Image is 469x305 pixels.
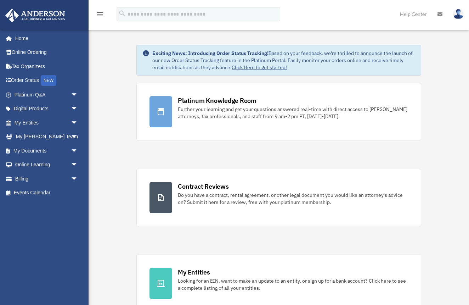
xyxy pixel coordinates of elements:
div: Further your learning and get your questions answered real-time with direct access to [PERSON_NAM... [178,106,408,120]
a: Click Here to get started! [232,64,287,71]
a: Contract Reviews Do you have a contract, rental agreement, or other legal document you would like... [136,169,421,226]
span: arrow_drop_down [71,158,85,172]
a: Online Learningarrow_drop_down [5,158,89,172]
span: arrow_drop_down [71,88,85,102]
span: arrow_drop_down [71,172,85,186]
a: Online Ordering [5,45,89,60]
span: arrow_drop_down [71,130,85,144]
div: Do you have a contract, rental agreement, or other legal document you would like an attorney's ad... [178,192,408,206]
a: Order StatusNEW [5,73,89,88]
a: Home [5,31,85,45]
i: search [118,10,126,17]
div: Looking for an EIN, want to make an update to an entity, or sign up for a bank account? Click her... [178,277,408,292]
img: Anderson Advisors Platinum Portal [3,9,67,22]
a: Platinum Knowledge Room Further your learning and get your questions answered real-time with dire... [136,83,421,140]
span: arrow_drop_down [71,116,85,130]
a: Digital Productsarrow_drop_down [5,102,89,116]
div: My Entities [178,268,210,277]
span: arrow_drop_down [71,102,85,116]
a: Events Calendar [5,186,89,200]
span: arrow_drop_down [71,144,85,158]
a: My [PERSON_NAME] Teamarrow_drop_down [5,130,89,144]
img: User Pic [453,9,464,19]
div: NEW [41,75,56,86]
a: Platinum Q&Aarrow_drop_down [5,88,89,102]
div: Platinum Knowledge Room [178,96,256,105]
i: menu [96,10,104,18]
a: menu [96,12,104,18]
strong: Exciting News: Introducing Order Status Tracking! [152,50,269,56]
a: My Documentsarrow_drop_down [5,144,89,158]
div: Based on your feedback, we're thrilled to announce the launch of our new Order Status Tracking fe... [152,50,415,71]
a: Billingarrow_drop_down [5,172,89,186]
a: Tax Organizers [5,59,89,73]
div: Contract Reviews [178,182,228,191]
a: My Entitiesarrow_drop_down [5,116,89,130]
